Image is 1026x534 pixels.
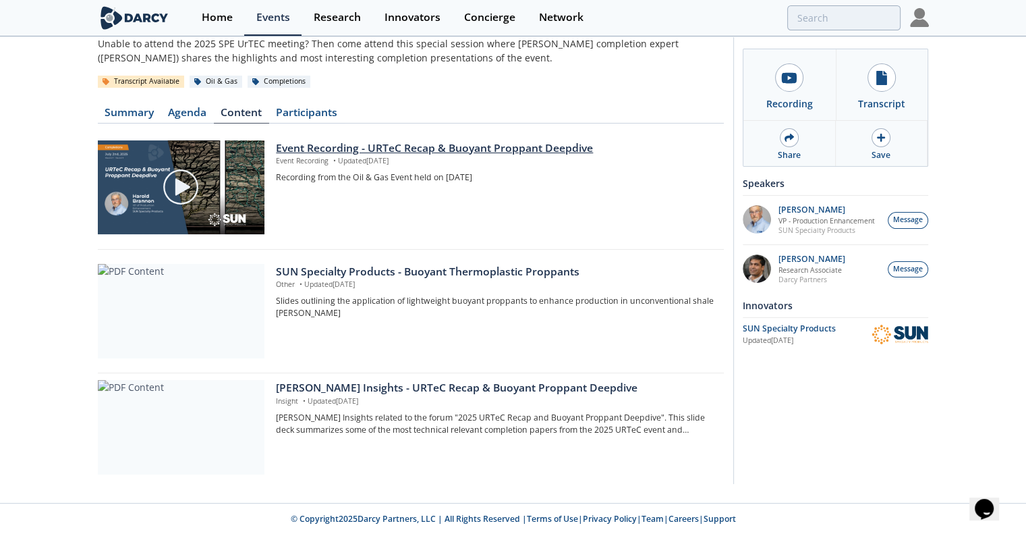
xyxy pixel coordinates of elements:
div: Innovators [384,12,440,23]
img: 947f7ed3-29f3-47f9-bcd4-3b2caa58d322 [743,255,771,283]
div: [PERSON_NAME] Insights - URTeC Recap & Buoyant Proppant Deepdive [276,380,714,396]
a: Transcript [836,49,928,120]
img: logo-wide.svg [98,6,171,30]
span: • [331,156,338,165]
div: Oil & Gas [190,76,243,88]
p: [PERSON_NAME] Insights related to the forum "2025 URTeC Recap and Buoyant Proppant Deepdive". Thi... [276,412,714,437]
a: Team [642,513,664,525]
a: SUN Specialty Products Updated[DATE] SUN Specialty Products [743,323,928,346]
div: Home [202,12,233,23]
a: PDF Content SUN Specialty Products - Buoyant Thermoplastic Proppants Other •Updated[DATE] Slides ... [98,264,724,358]
div: Recording [766,97,813,111]
span: • [300,396,308,406]
p: SUN Specialty Products [778,225,875,235]
a: Content [214,107,269,124]
img: SUN Specialty Products [872,324,928,345]
div: Innovators [743,294,928,317]
a: Summary [98,107,161,124]
p: Insight Updated [DATE] [276,396,714,407]
div: Updated [DATE] [743,336,872,346]
img: 5ca76c57-d877-4041-9fab-fba965ffb485 [743,205,771,234]
div: SUN Specialty Products [743,323,872,335]
div: SUN Specialty Products - Buoyant Thermoplastic Proppants [276,264,714,280]
p: Recording from the Oil & Gas Event held on [DATE] [276,171,714,184]
a: Terms of Use [527,513,578,525]
div: Concierge [464,12,515,23]
div: Events [256,12,290,23]
span: Message [893,264,923,275]
div: Research [314,12,361,23]
iframe: chat widget [969,480,1013,520]
span: • [297,279,304,289]
input: Advanced Search [787,5,901,30]
img: play-chapters-gray.svg [162,168,200,206]
button: Message [888,261,928,278]
p: Slides outlining the application of lightweight buoyant proppants to enhance production in unconv... [276,295,714,320]
div: Network [539,12,583,23]
a: Support [704,513,736,525]
p: [PERSON_NAME] [778,205,875,215]
a: Recording [743,49,836,120]
span: Message [893,215,923,225]
div: Save [872,149,890,161]
div: Speakers [743,171,928,195]
div: Transcript [858,97,905,111]
img: Profile [910,8,929,27]
div: Transcript Available [98,76,185,88]
a: Video Content Event Recording - URTeC Recap & Buoyant Proppant Deepdive Event Recording •Updated[... [98,140,724,235]
button: Message [888,212,928,229]
a: Participants [269,107,345,124]
p: Darcy Partners [778,275,845,284]
div: Completions [248,76,311,88]
div: Event Recording - URTeC Recap & Buoyant Proppant Deepdive [276,140,714,157]
p: VP - Production Enhancement [778,216,875,225]
div: Share [778,149,801,161]
p: [PERSON_NAME] [778,255,845,264]
p: Event Recording Updated [DATE] [276,156,714,167]
a: PDF Content [PERSON_NAME] Insights - URTeC Recap & Buoyant Proppant Deepdive Insight •Updated[DAT... [98,380,724,475]
p: Other Updated [DATE] [276,279,714,290]
div: Unable to attend the 2025 SPE UrTEC meeting? Then come attend this special session where [PERSON_... [98,36,724,65]
a: Careers [668,513,699,525]
p: Research Associate [778,265,845,275]
p: © Copyright 2025 Darcy Partners, LLC | All Rights Reserved | | | | | [47,513,980,525]
a: Privacy Policy [583,513,637,525]
a: Agenda [161,107,214,124]
img: Video Content [98,140,264,234]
